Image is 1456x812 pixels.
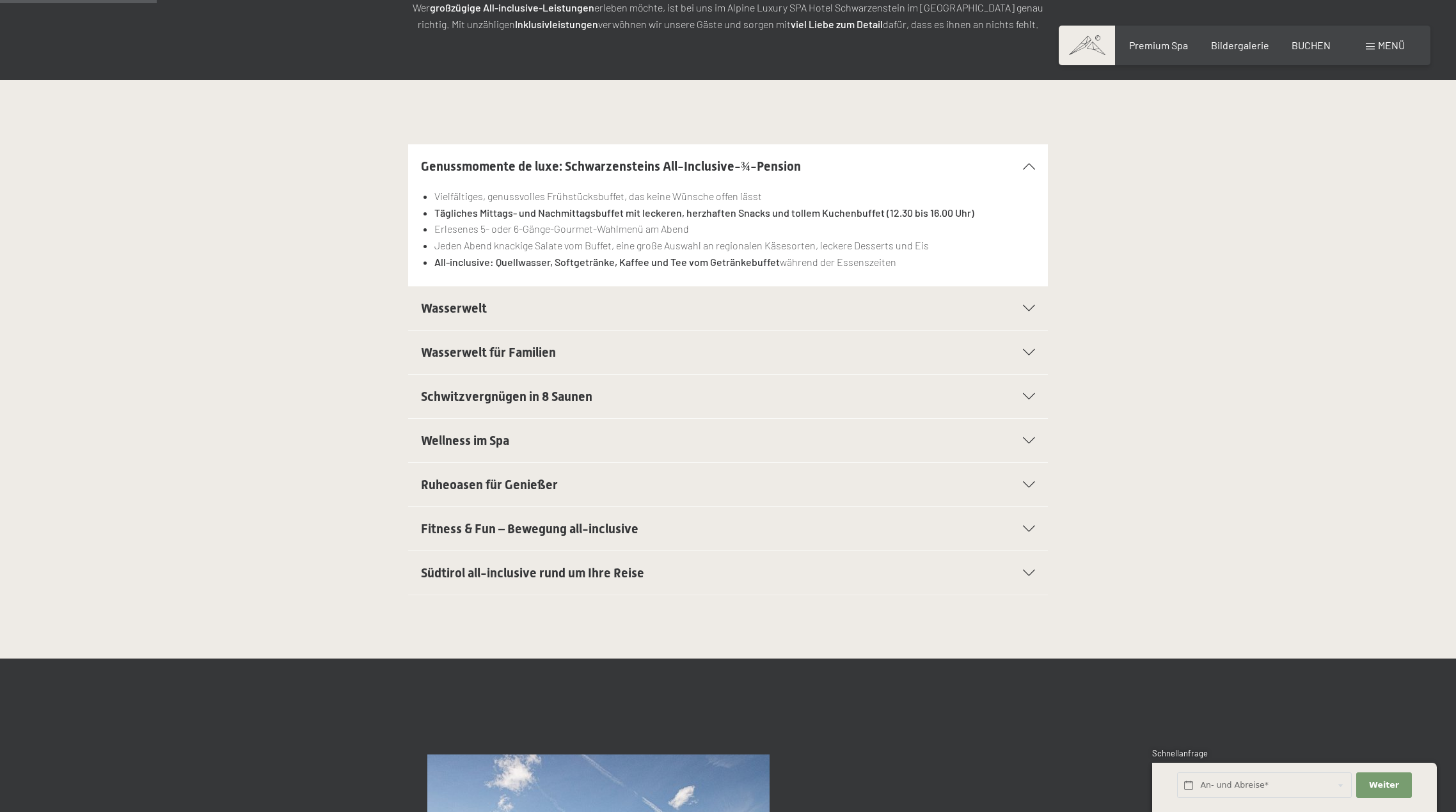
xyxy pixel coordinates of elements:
a: Premium Spa [1129,39,1188,51]
span: Schwitzvergnügen in 8 Saunen [421,389,592,404]
strong: Tägliches Mittags- und Nachmittagsbuffet mit leckeren, herzhaften Snacks und tollem Kuchenbuffet ... [434,207,974,219]
strong: Inklusivleistungen [515,18,598,30]
strong: All-inclusive: Quellwasser, Softgetränke, Kaffee und Tee vom Getränkebuffet [434,256,780,268]
span: Wasserwelt [421,301,487,316]
strong: viel Liebe zum Detail [791,18,883,30]
button: Weiter [1356,772,1411,799]
span: Weiter [1369,779,1399,791]
span: Wasserwelt für Familien [421,345,556,360]
span: Genussmomente de luxe: Schwarzensteins All-Inclusive-¾-Pension [421,159,801,174]
span: Fitness & Fun – Bewegung all-inclusive [421,521,638,536]
span: Südtirol all-inclusive rund um Ihre Reise [421,565,644,581]
span: Menü [1378,39,1405,51]
li: Vielfältiges, genussvolles Frühstücksbuffet, das keine Wünsche offen lässt [434,188,1035,205]
li: Erlesenes 5- oder 6-Gänge-Gourmet-Wahlmenü am Abend [434,221,1035,237]
a: BUCHEN [1292,39,1331,51]
span: Schnellanfrage [1152,748,1208,758]
strong: großzügige All-inclusive-Leistungen [430,1,594,13]
li: Jeden Abend knackige Salate vom Buffet, eine große Auswahl an regionalen Käsesorten, leckere Dess... [434,237,1035,254]
a: Bildergalerie [1211,39,1269,51]
span: Wellness im Spa [421,433,509,448]
li: während der Essenszeiten [434,254,1035,270]
span: Ruheoasen für Genießer [421,477,558,492]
